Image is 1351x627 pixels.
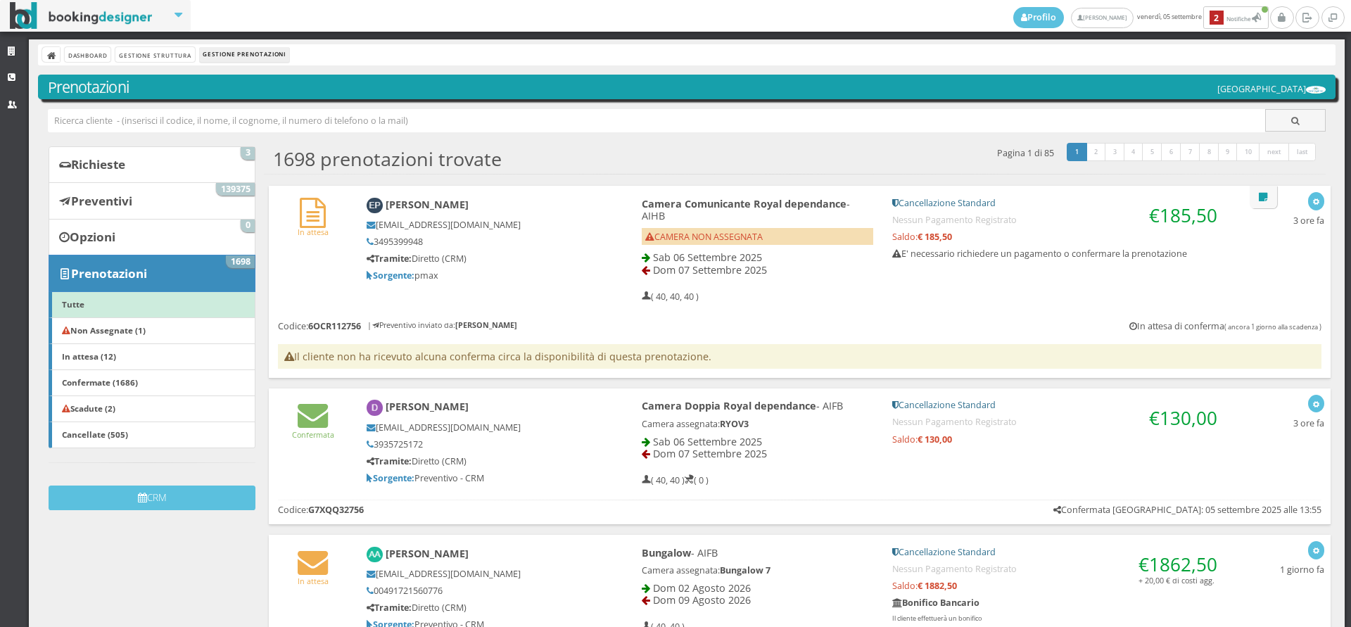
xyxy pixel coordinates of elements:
[1071,8,1134,28] a: [PERSON_NAME]
[455,319,517,330] b: [PERSON_NAME]
[71,265,147,281] b: Prenotazioni
[70,229,115,245] b: Opzioni
[642,198,873,222] h4: - AIHB
[367,439,594,450] h5: 3935725172
[367,236,594,247] h5: 3495399948
[1203,6,1269,29] button: 2Notifiche
[892,564,1224,574] h5: Nessun Pagamento Registrato
[1105,143,1125,161] a: 3
[226,255,255,268] span: 1698
[892,400,1224,410] h5: Cancellazione Standard
[1210,11,1224,25] b: 2
[1280,564,1324,575] h5: 1 giorno fa
[1259,143,1290,161] a: next
[1053,505,1321,515] h5: Confermata [GEOGRAPHIC_DATA]: 05 settembre 2025 alle 13:55
[367,569,594,579] h5: [EMAIL_ADDRESS][DOMAIN_NAME]
[1293,418,1324,429] h5: 3 ore fa
[892,417,1224,427] h5: Nessun Pagamento Registrato
[642,400,873,412] h4: - AIFB
[278,505,364,515] h5: Codice:
[49,486,255,510] button: CRM
[1236,143,1260,161] a: 10
[62,324,146,336] b: Non Assegnate (1)
[1149,552,1217,577] span: 1862,50
[1199,143,1219,161] a: 8
[367,270,594,281] h5: pmax
[1067,143,1087,161] a: 1
[892,434,1224,445] h5: Saldo:
[49,343,255,370] a: In attesa (12)
[653,435,762,448] span: Sab 06 Settembre 2025
[1180,143,1200,161] a: 7
[71,193,132,209] b: Preventivi
[892,597,979,609] b: Bonifico Bancario
[367,602,412,614] b: Tramite:
[642,399,816,412] b: Camera Doppia Royal dependance
[1160,405,1217,431] span: 130,00
[65,47,110,62] a: Dashboard
[642,547,873,559] h4: - AIFB
[115,47,194,62] a: Gestione Struttura
[367,602,594,613] h5: Diretto (CRM)
[653,251,762,264] span: Sab 06 Settembre 2025
[653,593,751,607] span: Dom 09 Agosto 2026
[367,400,383,416] img: daniel
[367,456,594,467] h5: Diretto (CRM)
[367,253,594,264] h5: Diretto (CRM)
[1142,143,1162,161] a: 5
[720,418,749,430] b: RYOV3
[1138,575,1214,585] small: + 20,00 € di costi agg.
[653,263,767,277] span: Dom 07 Settembre 2025
[653,581,751,595] span: Dom 02 Agosto 2026
[1293,215,1324,226] h5: 3 ore fa
[997,148,1054,158] h5: Pagina 1 di 85
[892,547,1224,557] h5: Cancellazione Standard
[298,564,329,586] a: In attesa
[49,369,255,396] a: Confermate (1686)
[653,447,767,460] span: Dom 07 Settembre 2025
[49,395,255,422] a: Scadute (2)
[892,215,1224,225] h5: Nessun Pagamento Registrato
[62,376,138,388] b: Confermate (1686)
[1149,203,1217,228] span: €
[642,197,846,210] b: Camera Comunicante Royal dependance
[49,255,255,291] a: Prenotazioni 1698
[278,321,361,331] h5: Codice:
[367,585,594,596] h5: 00491721560776
[367,473,594,483] h5: Preventivo - CRM
[918,231,952,243] strong: € 185,50
[1288,143,1317,161] a: last
[1013,6,1270,29] span: venerdì, 05 settembre
[367,220,594,230] h5: [EMAIL_ADDRESS][DOMAIN_NAME]
[49,291,255,318] a: Tutte
[49,317,255,344] a: Non Assegnate (1)
[62,429,128,440] b: Cancellate (505)
[292,417,334,439] a: Confermata
[200,47,289,63] li: Gestione Prenotazioni
[642,565,873,576] h5: Camera assegnata:
[216,183,255,196] span: 139375
[645,231,763,243] span: CAMERA NON ASSEGNATA
[241,220,255,232] span: 0
[367,422,594,433] h5: [EMAIL_ADDRESS][DOMAIN_NAME]
[918,433,952,445] strong: € 130,00
[298,215,329,237] a: In attesa
[642,291,699,302] h5: ( 40, 40, 40 )
[1013,7,1064,28] a: Profilo
[1218,143,1238,161] a: 9
[1160,203,1217,228] span: 185,50
[367,253,412,265] b: Tramite:
[62,298,84,310] b: Tutte
[62,350,116,362] b: In attesa (12)
[71,156,125,172] b: Richieste
[241,147,255,160] span: 3
[62,403,115,414] b: Scadute (2)
[386,400,469,413] b: [PERSON_NAME]
[367,472,414,484] b: Sorgente:
[386,547,469,560] b: [PERSON_NAME]
[892,581,1224,591] h5: Saldo:
[49,422,255,448] a: Cancellate (505)
[49,146,255,183] a: Richieste 3
[1161,143,1181,161] a: 6
[308,504,364,516] b: G7XQQ32756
